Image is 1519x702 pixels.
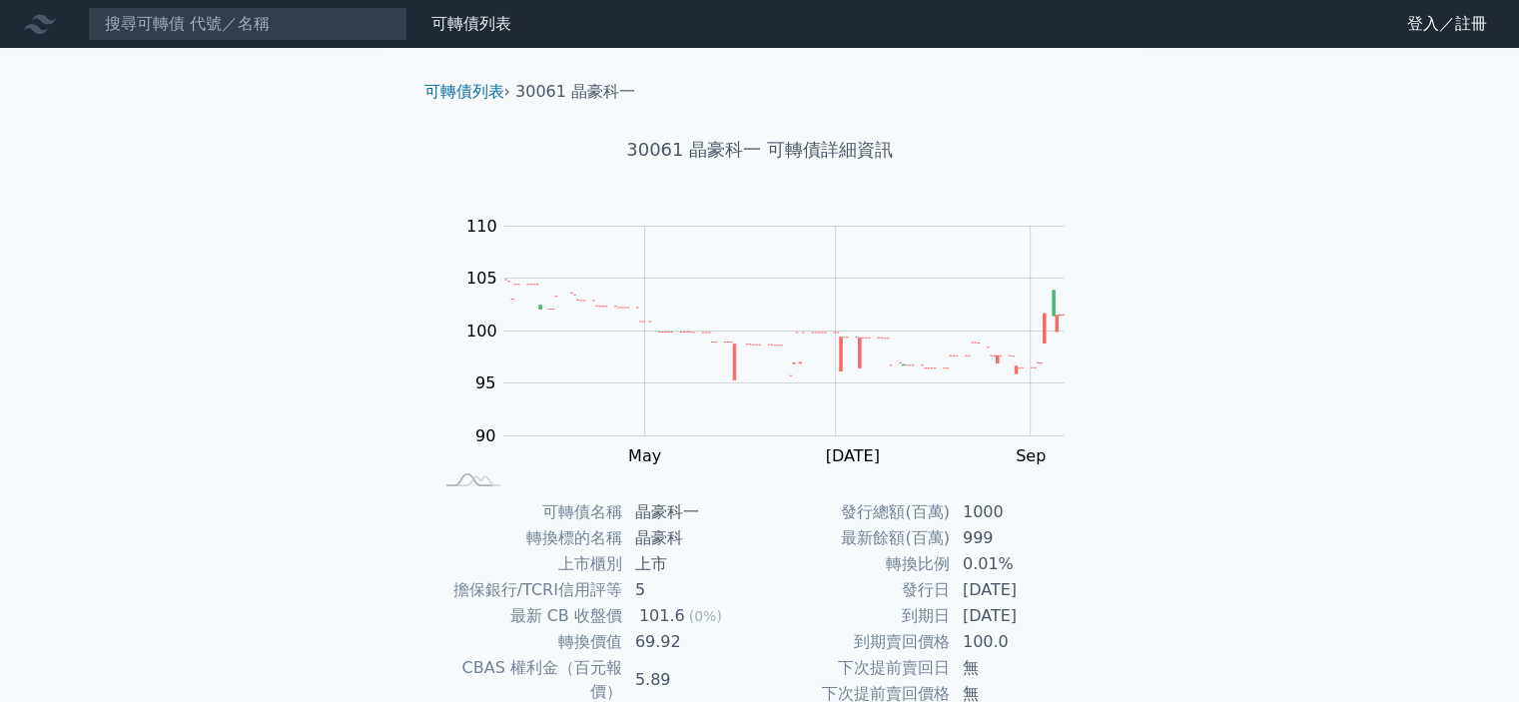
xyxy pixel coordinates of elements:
td: 69.92 [623,629,760,655]
tspan: 105 [466,269,497,288]
tspan: [DATE] [826,446,880,465]
td: 轉換標的名稱 [432,525,623,551]
tspan: 95 [475,373,495,392]
td: 1000 [951,499,1088,525]
tspan: May [628,446,661,465]
tspan: 100 [466,322,497,341]
td: 發行總額(百萬) [760,499,951,525]
td: 晶豪科 [623,525,760,551]
td: 100.0 [951,629,1088,655]
span: (0%) [689,608,722,624]
td: [DATE] [951,577,1088,603]
div: 101.6 [635,604,689,628]
td: [DATE] [951,603,1088,629]
td: 發行日 [760,577,951,603]
td: 最新餘額(百萬) [760,525,951,551]
td: 可轉債名稱 [432,499,623,525]
li: › [424,80,510,104]
td: 上市 [623,551,760,577]
td: 0.01% [951,551,1088,577]
a: 可轉債列表 [424,82,504,101]
td: 上市櫃別 [432,551,623,577]
td: 999 [951,525,1088,551]
td: 擔保銀行/TCRI信用評等 [432,577,623,603]
li: 30061 晶豪科一 [515,80,635,104]
a: 登入／註冊 [1391,8,1503,40]
td: 到期日 [760,603,951,629]
td: 晶豪科一 [623,499,760,525]
g: Chart [454,217,1094,465]
td: 下次提前賣回日 [760,655,951,681]
tspan: 90 [475,426,495,445]
td: 轉換比例 [760,551,951,577]
tspan: Sep [1016,446,1046,465]
td: 5 [623,577,760,603]
tspan: 110 [466,217,497,236]
td: 轉換價值 [432,629,623,655]
a: 可轉債列表 [431,14,511,33]
input: 搜尋可轉債 代號／名稱 [88,7,407,41]
td: 到期賣回價格 [760,629,951,655]
h1: 30061 晶豪科一 可轉債詳細資訊 [408,136,1112,164]
td: 無 [951,655,1088,681]
td: 最新 CB 收盤價 [432,603,623,629]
